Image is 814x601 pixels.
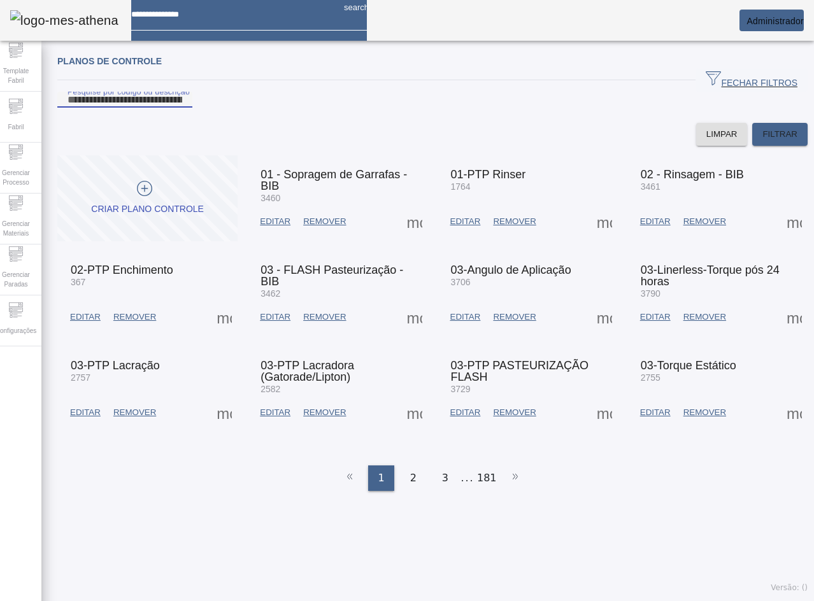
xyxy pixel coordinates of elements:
span: REMOVER [113,311,156,323]
span: EDITAR [70,406,101,419]
span: 01 - Sopragem de Garrafas - BIB [261,168,407,192]
button: REMOVER [487,210,542,233]
button: LIMPAR [696,123,748,146]
button: Mais [783,401,806,424]
button: EDITAR [253,210,297,233]
button: Mais [403,210,426,233]
span: FECHAR FILTROS [706,71,797,90]
button: EDITAR [253,401,297,424]
span: Administrador [746,16,804,26]
li: 181 [477,465,497,491]
button: Mais [783,210,806,233]
span: 3461 [641,181,660,192]
span: EDITAR [450,215,481,228]
button: REMOVER [297,210,352,233]
span: 2755 [641,372,660,383]
button: REMOVER [677,306,732,329]
button: EDITAR [64,401,107,424]
span: EDITAR [450,406,481,419]
button: FECHAR FILTROS [696,69,808,92]
button: EDITAR [634,306,677,329]
span: REMOVER [683,215,726,228]
span: 02-PTP Enchimento [71,264,173,276]
button: Mais [593,401,616,424]
span: EDITAR [640,215,671,228]
span: REMOVER [303,311,346,323]
button: REMOVER [677,401,732,424]
button: Mais [403,401,426,424]
button: EDITAR [444,401,487,424]
span: REMOVER [493,311,536,323]
span: 03-Torque Estático [641,359,736,372]
button: EDITAR [444,210,487,233]
span: Fabril [4,118,27,136]
span: REMOVER [493,215,536,228]
span: FILTRAR [762,128,797,141]
button: Mais [213,401,236,424]
span: REMOVER [683,311,726,323]
span: 03 - FLASH Pasteurização - BIB [261,264,403,288]
span: 03-PTP PASTEURIZAÇÃO FLASH [451,359,589,383]
button: REMOVER [107,306,162,329]
button: EDITAR [64,306,107,329]
button: Mais [783,306,806,329]
span: Versão: () [771,583,808,592]
span: REMOVER [303,215,346,228]
img: logo-mes-athena [10,10,118,31]
button: Mais [403,306,426,329]
div: Criar plano controle [91,203,204,216]
span: EDITAR [260,311,290,323]
button: REMOVER [107,401,162,424]
span: 2 [410,470,417,486]
span: 02 - Rinsagem - BIB [641,168,744,181]
li: ... [461,465,474,491]
button: EDITAR [634,401,677,424]
span: EDITAR [450,311,481,323]
span: 03-Linerless-Torque pós 24 horas [641,264,780,288]
button: REMOVER [487,306,542,329]
span: 01-PTP Rinser [451,168,526,181]
span: 2757 [71,372,90,383]
button: EDITAR [253,306,297,329]
span: 3706 [451,277,471,287]
span: LIMPAR [706,128,738,141]
span: EDITAR [260,406,290,419]
span: REMOVER [113,406,156,419]
button: Mais [593,210,616,233]
span: REMOVER [493,406,536,419]
span: 03-Angulo de Aplicação [451,264,571,276]
button: REMOVER [677,210,732,233]
span: EDITAR [640,406,671,419]
span: 367 [71,277,85,287]
span: REMOVER [303,406,346,419]
button: REMOVER [297,306,352,329]
span: 3 [442,470,448,486]
button: REMOVER [487,401,542,424]
button: FILTRAR [752,123,808,146]
button: EDITAR [634,210,677,233]
span: Planos de controle [57,56,162,66]
span: EDITAR [640,311,671,323]
button: Mais [213,306,236,329]
button: Criar plano controle [57,155,238,241]
button: REMOVER [297,401,352,424]
mat-label: Pesquise por código ou descrição [68,87,190,95]
span: 03-PTP Lacração [71,359,160,372]
span: 03-PTP Lacradora (Gatorade/Lipton) [261,359,354,383]
button: EDITAR [444,306,487,329]
span: 1764 [451,181,471,192]
button: Mais [593,306,616,329]
span: EDITAR [260,215,290,228]
span: EDITAR [70,311,101,323]
span: REMOVER [683,406,726,419]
